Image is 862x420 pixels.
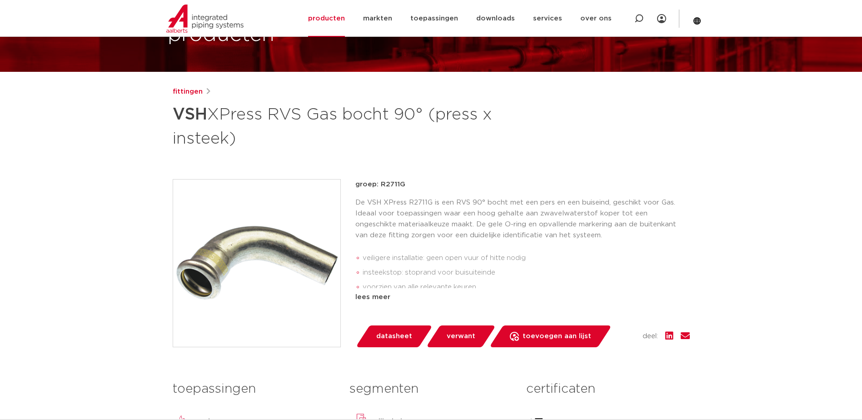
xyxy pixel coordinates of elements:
[173,180,340,347] img: Product Image for VSH XPress RVS Gas bocht 90° (press x insteek)
[363,251,690,265] li: veiligere installatie: geen open vuur of hitte nodig
[173,101,514,150] h1: XPress RVS Gas bocht 90° (press x insteek)
[363,265,690,280] li: insteekstop: stoprand voor buisuiteinde
[447,329,475,344] span: verwant
[349,380,513,398] h3: segmenten
[355,292,690,303] div: lees meer
[523,329,591,344] span: toevoegen aan lijst
[173,106,207,123] strong: VSH
[173,380,336,398] h3: toepassingen
[355,179,690,190] p: groep: R2711G
[355,325,433,347] a: datasheet
[426,325,496,347] a: verwant
[355,197,690,241] p: De VSH XPress R2711G is een RVS 90° bocht met een pers en een buiseind, geschikt voor Gas. Ideaal...
[643,331,658,342] span: deel:
[526,380,689,398] h3: certificaten
[173,86,203,97] a: fittingen
[363,280,690,295] li: voorzien van alle relevante keuren
[376,329,412,344] span: datasheet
